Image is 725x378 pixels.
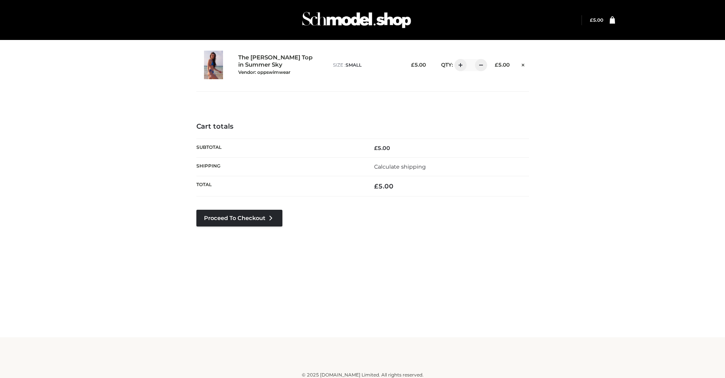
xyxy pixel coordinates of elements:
[374,163,426,170] a: Calculate shipping
[238,54,317,75] a: The [PERSON_NAME] Top in Summer SkyVendor: oppswimwear
[238,69,290,75] small: Vendor: oppswimwear
[196,176,363,196] th: Total
[196,210,282,226] a: Proceed to Checkout
[346,62,362,68] span: SMALL
[374,182,394,190] bdi: 5.00
[590,17,603,23] a: £5.00
[196,139,363,157] th: Subtotal
[411,62,426,68] bdi: 5.00
[374,145,390,152] bdi: 5.00
[495,62,510,68] bdi: 5.00
[196,157,363,176] th: Shipping
[300,5,414,35] img: Schmodel Admin 964
[411,62,414,68] span: £
[374,182,378,190] span: £
[433,59,482,71] div: QTY:
[517,59,529,69] a: Remove this item
[374,145,378,152] span: £
[590,17,593,23] span: £
[495,62,498,68] span: £
[333,62,398,69] p: size :
[196,123,529,131] h4: Cart totals
[590,17,603,23] bdi: 5.00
